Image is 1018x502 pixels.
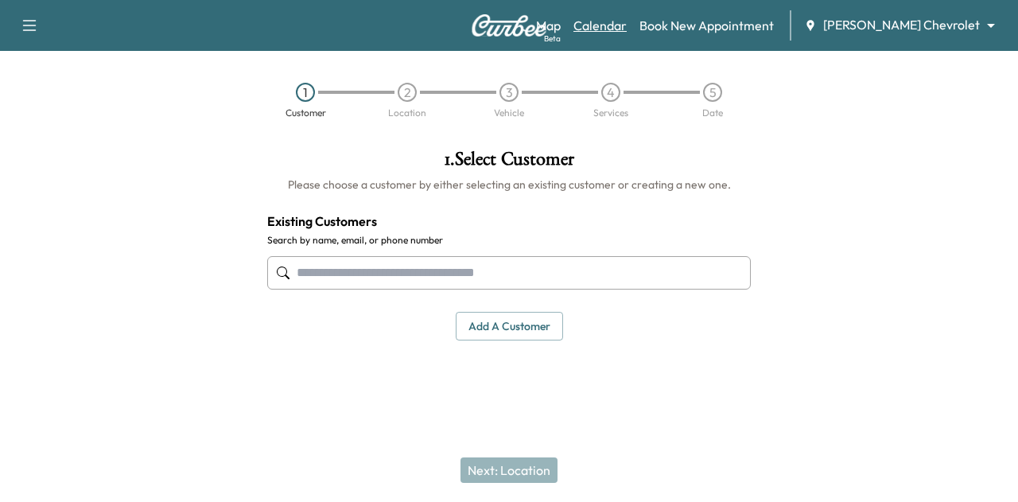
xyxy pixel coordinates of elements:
a: Calendar [573,16,627,35]
div: Location [388,108,426,118]
a: MapBeta [536,16,561,35]
img: Curbee Logo [471,14,547,37]
div: Beta [544,33,561,45]
div: Customer [286,108,326,118]
div: Date [702,108,723,118]
div: 5 [703,83,722,102]
span: [PERSON_NAME] Chevrolet [823,16,980,34]
h4: Existing Customers [267,212,751,231]
label: Search by name, email, or phone number [267,234,751,247]
div: Services [593,108,628,118]
div: 4 [601,83,620,102]
h1: 1 . Select Customer [267,150,751,177]
div: Vehicle [494,108,524,118]
div: 1 [296,83,315,102]
div: 3 [499,83,519,102]
h6: Please choose a customer by either selecting an existing customer or creating a new one. [267,177,751,193]
button: Add a customer [456,312,563,341]
div: 2 [398,83,417,102]
a: Book New Appointment [639,16,774,35]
